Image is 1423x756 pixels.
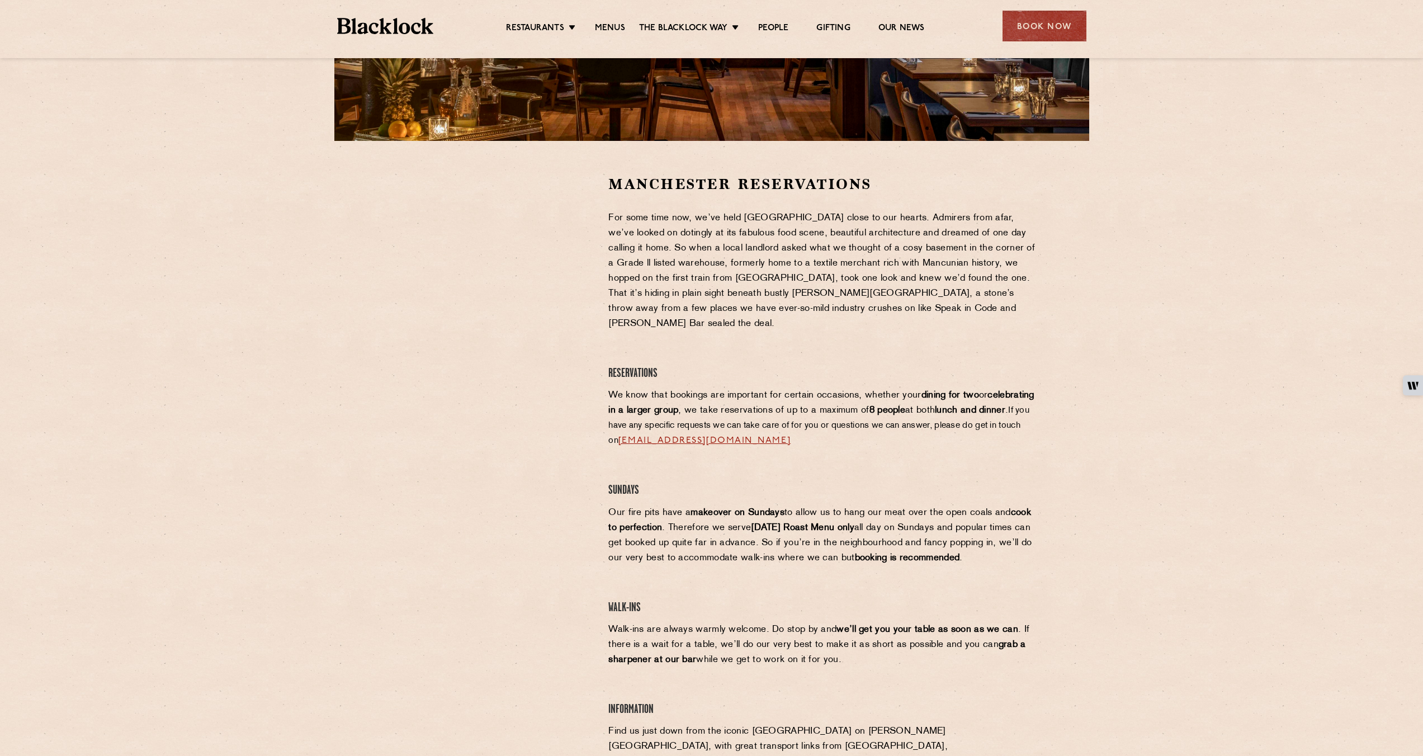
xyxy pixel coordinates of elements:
[878,23,925,35] a: Our News
[595,23,625,35] a: Menus
[608,407,1029,445] span: If you have any specific requests we can take care of for you or questions we can answer, please ...
[608,702,1037,717] h4: Information
[836,625,1018,634] strong: we’ll get you your table as soon as we can
[869,406,905,415] strong: 8 people
[608,601,1037,616] h4: Walk-Ins
[608,388,1037,448] p: We know that bookings are important for certain occasions, whether your or , we take reservations...
[758,23,788,35] a: People
[921,391,979,400] strong: dining for two
[608,483,1037,498] h4: Sundays
[691,508,784,517] strong: makeover on Sundays
[337,18,434,34] img: BL_Textured_Logo-footer-cropped.svg
[816,23,850,35] a: Gifting
[935,406,1005,415] strong: lunch and dinner
[506,23,564,35] a: Restaurants
[608,366,1037,381] h4: Reservations
[608,622,1037,668] p: Walk-ins are always warmly welcome. Do stop by and . If there is a wait for a table, we’ll do our...
[608,505,1037,566] p: Our fire pits have a to allow us to hang our meat over the open coals and . Therefore we serve al...
[608,640,1025,664] strong: grab a sharpener at our bar
[855,554,960,563] strong: booking is recommended
[1003,11,1086,41] div: Book Now
[639,23,727,35] a: The Blacklock Way
[608,174,1037,194] h2: Manchester Reservations
[751,523,854,532] strong: [DATE] Roast Menu only
[608,211,1037,332] p: For some time now, we’ve held [GEOGRAPHIC_DATA] close to our hearts. Admirers from afar, we’ve lo...
[618,436,791,445] a: [EMAIL_ADDRESS][DOMAIN_NAME]
[608,508,1031,532] strong: cook to perfection
[426,174,551,343] iframe: OpenTable make booking widget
